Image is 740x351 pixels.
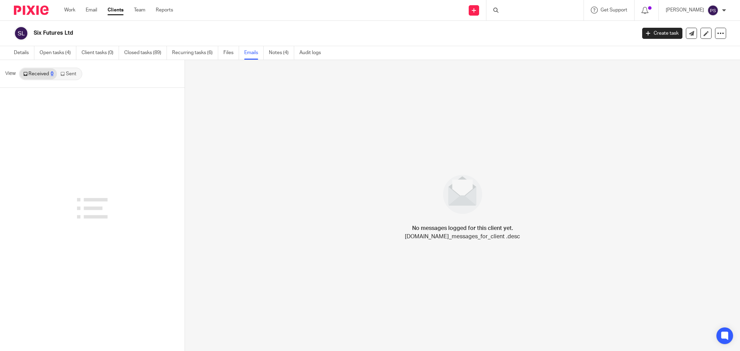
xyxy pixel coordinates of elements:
a: Recurring tasks (6) [172,46,218,60]
a: Received0 [20,68,57,79]
h4: No messages logged for this client yet. [412,224,513,232]
a: Client tasks (0) [82,46,119,60]
img: Pixie [14,6,49,15]
span: View [5,70,16,77]
a: Team [134,7,145,14]
a: Email [86,7,97,14]
a: Notes (4) [269,46,294,60]
a: Sent [57,68,81,79]
a: Create task [642,28,682,39]
a: Open tasks (4) [40,46,76,60]
a: Work [64,7,75,14]
a: Clients [108,7,124,14]
h2: Six Futures Ltd [34,29,512,37]
img: svg%3E [14,26,28,41]
p: [DOMAIN_NAME]_messages_for_client .desc [405,232,520,241]
img: image [439,170,487,219]
div: 0 [51,71,53,76]
a: Details [14,46,34,60]
a: Files [223,46,239,60]
a: Reports [156,7,173,14]
a: Audit logs [299,46,326,60]
a: Emails [244,46,264,60]
a: Closed tasks (89) [124,46,167,60]
p: [PERSON_NAME] [666,7,704,14]
img: svg%3E [707,5,718,16]
span: Get Support [601,8,627,12]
